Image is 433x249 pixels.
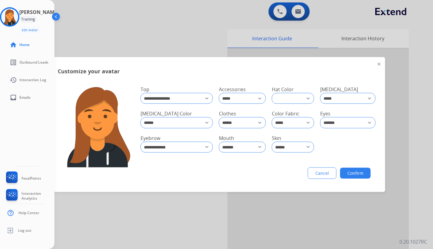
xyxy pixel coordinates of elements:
[272,86,294,93] span: Hat Color
[272,134,281,141] span: Skin
[340,168,371,179] button: Confirm
[10,94,17,101] mat-icon: inbox
[219,134,234,141] span: Mouth
[58,67,120,75] span: Customize your avatar
[10,41,17,48] mat-icon: home
[219,110,236,117] span: Clothes
[19,27,40,34] button: Edit Avatar
[378,63,381,66] img: close-button
[1,8,18,25] img: avatar
[141,86,149,93] span: Top
[19,78,46,82] span: Interaction Log
[10,59,17,66] mat-icon: list_alt
[141,110,192,117] span: [MEDICAL_DATA] Color
[5,171,41,185] a: FocalPoints
[219,86,246,93] span: Accessories
[19,42,30,47] span: Home
[272,110,299,117] span: Color Fabric
[19,16,37,23] div: Training
[10,76,17,84] mat-icon: history
[141,134,160,141] span: Eyebrow
[308,168,337,179] button: Cancel
[320,110,330,117] span: Eyes
[19,60,48,65] span: Outbound Leads
[18,228,31,233] span: Log out
[19,8,59,16] h3: [PERSON_NAME]
[320,86,358,93] span: [MEDICAL_DATA]
[21,191,54,201] span: Interaction Analytics
[18,211,39,215] span: Help Center
[19,95,31,100] span: Emails
[5,189,54,203] a: Interaction Analytics
[399,238,427,245] p: 0.20.1027RC
[21,176,41,181] span: FocalPoints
